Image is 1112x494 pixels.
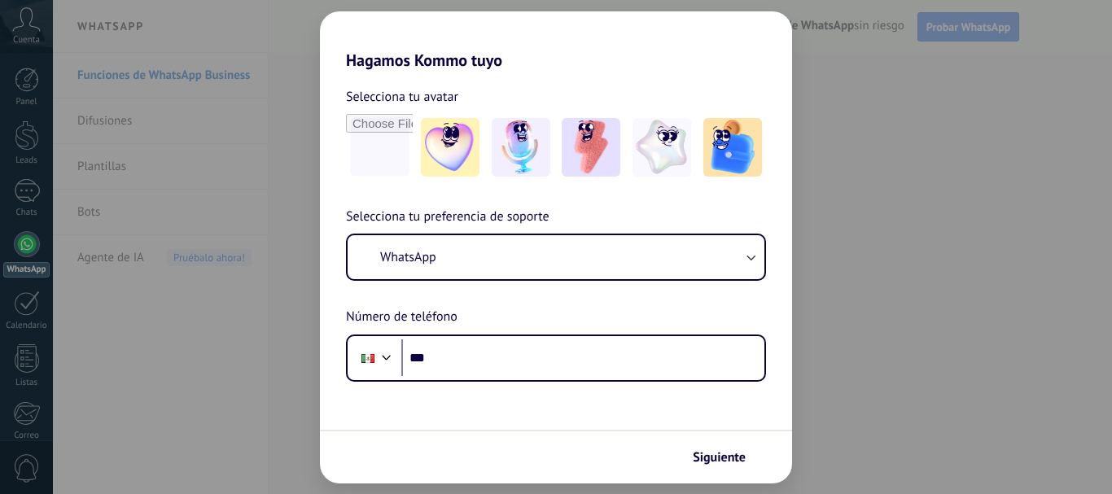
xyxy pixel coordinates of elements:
h2: Hagamos Kommo tuyo [320,11,792,70]
img: -5.jpeg [703,118,762,177]
span: Número de teléfono [346,307,457,328]
span: Siguiente [693,452,746,463]
div: Mexico: + 52 [352,341,383,375]
span: WhatsApp [380,249,436,265]
span: Selecciona tu avatar [346,86,458,107]
img: -1.jpeg [421,118,479,177]
span: Selecciona tu preferencia de soporte [346,207,549,228]
img: -4.jpeg [633,118,691,177]
button: WhatsApp [348,235,764,279]
img: -3.jpeg [562,118,620,177]
img: -2.jpeg [492,118,550,177]
button: Siguiente [685,444,768,471]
